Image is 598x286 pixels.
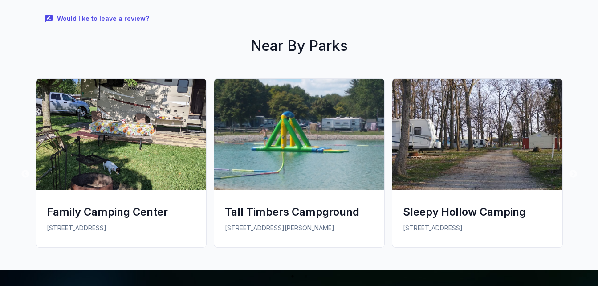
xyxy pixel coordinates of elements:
[47,204,195,219] div: Family Camping Center
[210,78,388,254] a: Tall Timbers CampgroundTall Timbers Campground[STREET_ADDRESS][PERSON_NAME]
[301,272,310,281] button: 2
[39,9,156,29] button: Would like to leave a review?
[214,79,384,190] img: Tall Timbers Campground
[403,223,552,233] p: [STREET_ADDRESS]
[569,170,578,179] button: Next
[32,78,210,254] a: Family Camping CenterFamily Camping Center[STREET_ADDRESS]
[32,35,566,57] h2: Near By Parks
[403,204,552,219] div: Sleepy Hollow Camping
[36,79,206,190] img: Family Camping Center
[388,78,566,254] a: Sleepy Hollow CampingSleepy Hollow Camping[STREET_ADDRESS]
[225,204,374,219] div: Tall Timbers Campground
[392,79,562,190] img: Sleepy Hollow Camping
[47,223,195,233] p: [STREET_ADDRESS]
[288,272,297,281] button: 1
[225,223,374,233] p: [STREET_ADDRESS][PERSON_NAME]
[21,170,30,179] button: Previous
